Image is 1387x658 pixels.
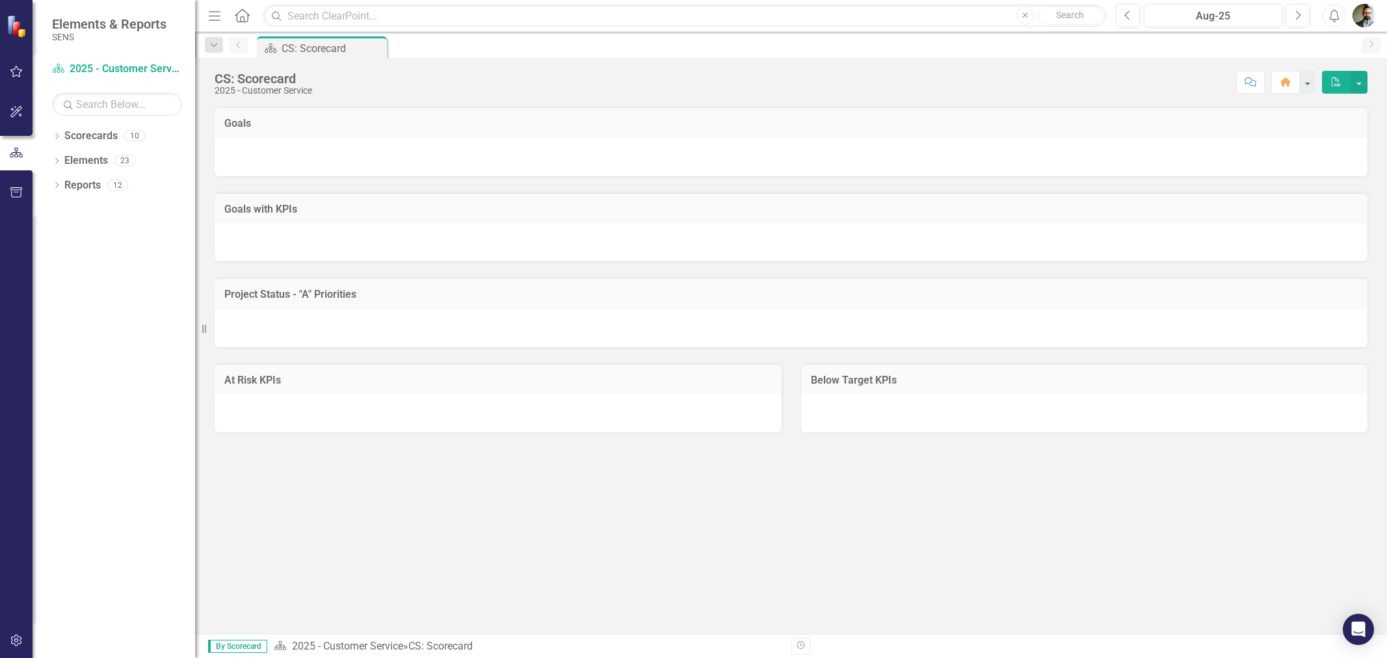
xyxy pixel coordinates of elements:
[1038,7,1103,25] button: Search
[124,131,145,142] div: 10
[107,179,128,191] div: 12
[811,375,1358,386] h3: Below Target KPIs
[64,178,101,193] a: Reports
[64,153,108,168] a: Elements
[1343,614,1374,645] div: Open Intercom Messenger
[52,93,182,116] input: Search Below...
[215,86,312,96] div: 2025 - Customer Service
[7,15,29,38] img: ClearPoint Strategy
[1056,10,1084,20] span: Search
[224,289,1358,300] h3: Project Status - "A" Priorities
[1144,4,1282,27] button: Aug-25
[1148,8,1278,24] div: Aug-25
[408,640,473,652] div: CS: Scorecard
[1353,4,1376,27] img: Chad Molen
[224,118,1358,129] h3: Goals
[215,72,312,86] div: CS: Scorecard
[114,155,135,166] div: 23
[52,16,166,32] span: Elements & Reports
[224,375,772,386] h3: At Risk KPIs
[282,40,384,57] div: CS: Scorecard
[208,640,267,653] span: By Scorecard
[274,639,782,654] div: »
[52,32,166,42] small: SENS
[263,5,1106,27] input: Search ClearPoint...
[64,129,118,144] a: Scorecards
[292,640,403,652] a: 2025 - Customer Service
[224,204,1358,215] h3: Goals with KPIs
[52,62,182,77] a: 2025 - Customer Service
